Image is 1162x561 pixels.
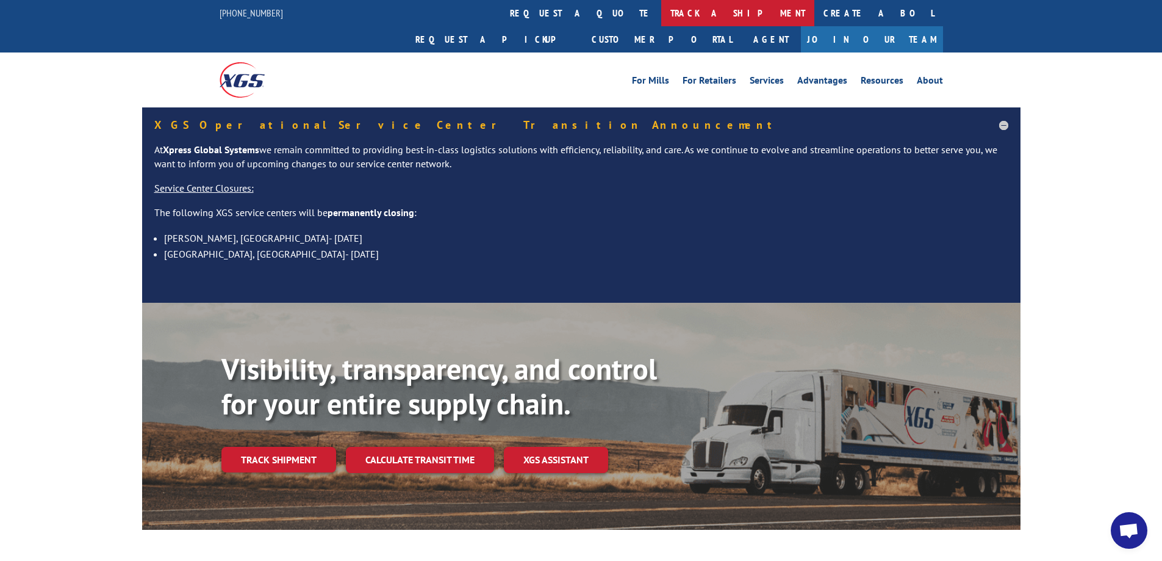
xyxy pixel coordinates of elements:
a: About [917,76,943,89]
a: Services [750,76,784,89]
u: Service Center Closures: [154,182,254,194]
a: Open chat [1111,512,1147,549]
a: Resources [861,76,903,89]
a: Join Our Team [801,26,943,52]
a: Track shipment [221,447,336,472]
a: Agent [741,26,801,52]
strong: permanently closing [328,206,414,219]
a: Request a pickup [406,26,583,52]
a: [PHONE_NUMBER] [220,7,283,19]
a: Customer Portal [583,26,741,52]
a: For Mills [632,76,669,89]
a: Advantages [797,76,847,89]
a: For Retailers [683,76,736,89]
strong: Xpress Global Systems [163,143,259,156]
h5: XGS Operational Service Center Transition Announcement [154,120,1008,131]
a: XGS ASSISTANT [504,447,608,473]
b: Visibility, transparency, and control for your entire supply chain. [221,350,657,423]
li: [GEOGRAPHIC_DATA], [GEOGRAPHIC_DATA]- [DATE] [164,246,1008,262]
p: At we remain committed to providing best-in-class logistics solutions with efficiency, reliabilit... [154,143,1008,182]
a: Calculate transit time [346,447,494,473]
p: The following XGS service centers will be : [154,206,1008,230]
li: [PERSON_NAME], [GEOGRAPHIC_DATA]- [DATE] [164,230,1008,246]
